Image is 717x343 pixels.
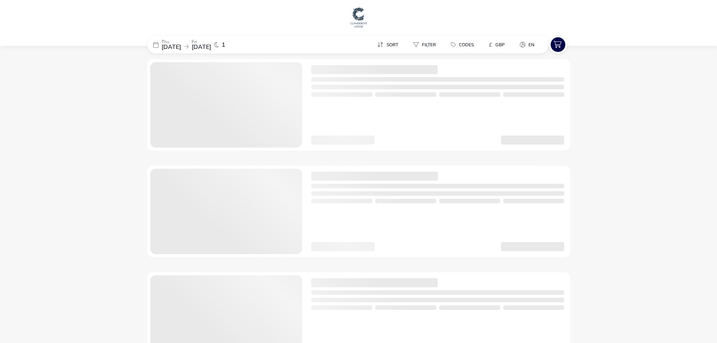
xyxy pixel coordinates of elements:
span: Codes [459,42,474,48]
p: Thu [161,40,181,44]
div: Thu[DATE]Fri[DATE]1 [147,36,260,53]
span: Sort [387,42,398,48]
span: Filter [422,42,436,48]
span: [DATE] [161,43,181,51]
button: Codes [445,39,480,50]
button: Filter [407,39,442,50]
span: 1 [222,42,225,48]
naf-pibe-menu-bar-item: £GBP [483,39,514,50]
span: GBP [495,42,505,48]
button: Sort [371,39,404,50]
span: [DATE] [192,43,211,51]
span: en [528,42,534,48]
naf-pibe-menu-bar-item: Sort [371,39,407,50]
naf-pibe-menu-bar-item: Codes [445,39,483,50]
naf-pibe-menu-bar-item: Filter [407,39,445,50]
i: £ [489,41,492,49]
button: en [514,39,540,50]
img: Main Website [349,6,368,29]
naf-pibe-menu-bar-item: en [514,39,543,50]
p: Fri [192,40,211,44]
button: £GBP [483,39,511,50]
